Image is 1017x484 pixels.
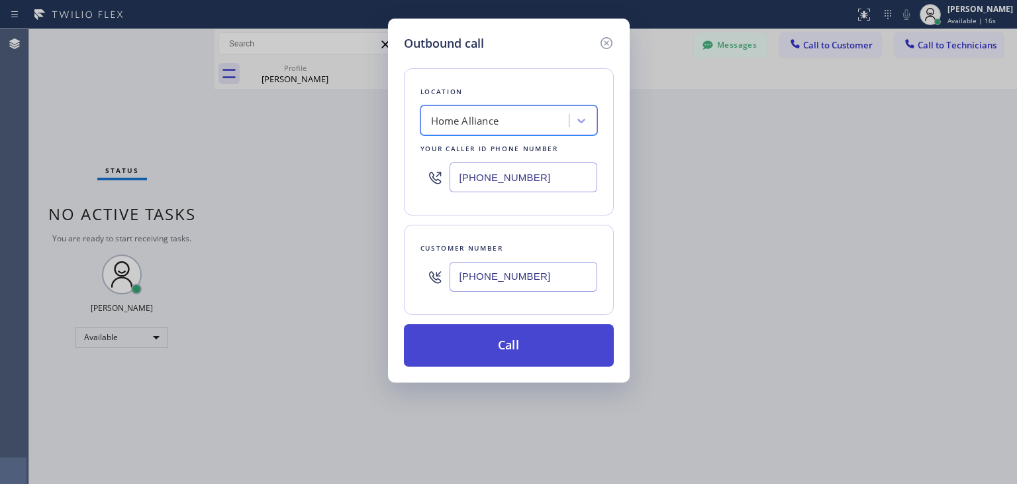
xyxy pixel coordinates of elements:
div: Home Alliance [431,113,499,129]
div: Your caller id phone number [420,142,597,156]
button: Call [404,324,614,367]
input: (123) 456-7890 [450,162,597,192]
input: (123) 456-7890 [450,262,597,292]
div: Customer number [420,241,597,255]
h5: Outbound call [404,34,484,52]
div: Location [420,85,597,99]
